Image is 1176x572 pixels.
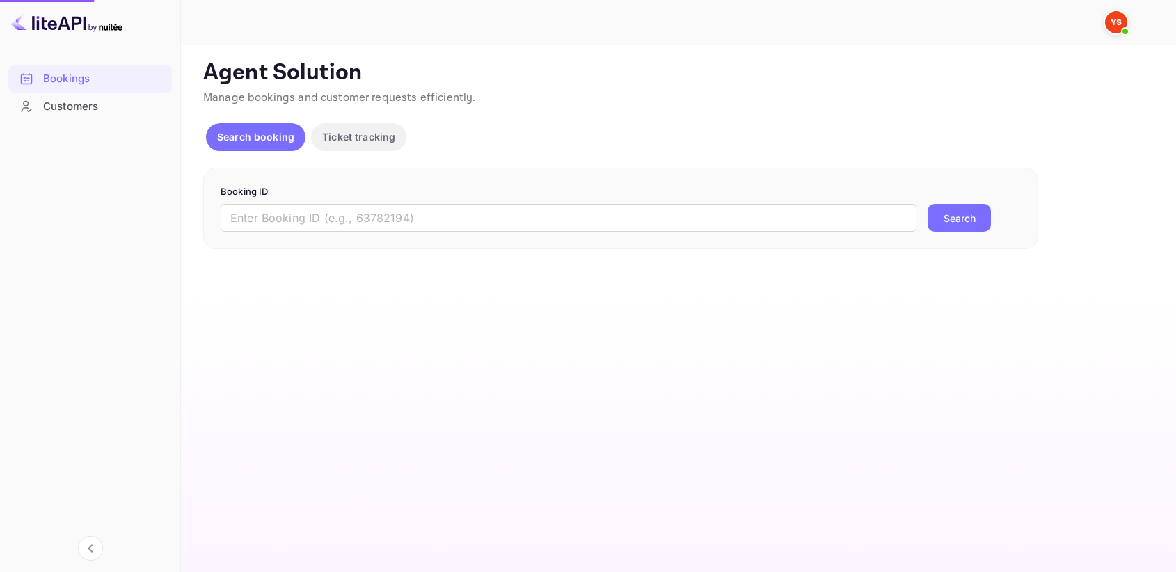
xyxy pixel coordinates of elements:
[221,204,916,232] input: Enter Booking ID (e.g., 63782194)
[78,536,103,561] button: Collapse navigation
[1105,11,1127,33] img: Yandex Support
[8,65,172,93] div: Bookings
[43,99,165,115] div: Customers
[203,90,476,105] span: Manage bookings and customer requests efficiently.
[217,129,294,144] p: Search booking
[11,11,122,33] img: LiteAPI logo
[8,93,172,120] div: Customers
[8,93,172,119] a: Customers
[221,185,1021,199] p: Booking ID
[8,65,172,91] a: Bookings
[928,204,991,232] button: Search
[203,59,1151,87] p: Agent Solution
[322,129,395,144] p: Ticket tracking
[43,71,165,87] div: Bookings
